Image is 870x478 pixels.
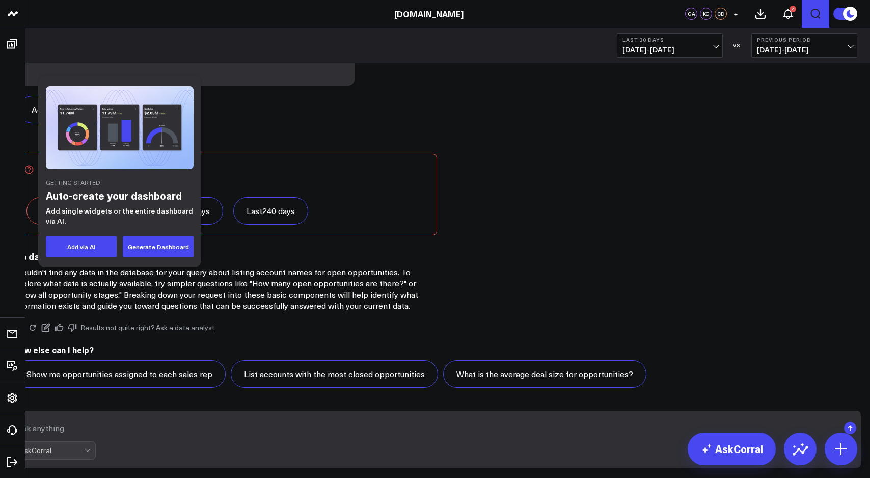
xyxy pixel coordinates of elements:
[790,6,796,12] div: 2
[123,236,194,257] button: Generate Dashboard
[617,33,723,58] button: Last 30 Days[DATE]-[DATE]
[622,46,717,54] span: [DATE] - [DATE]
[751,33,857,58] button: Previous Period[DATE]-[DATE]
[715,8,727,20] div: CD
[622,37,717,43] b: Last 30 Days
[728,42,746,48] div: VS
[757,46,852,54] span: [DATE] - [DATE]
[46,236,117,257] button: Add via AI
[757,37,852,43] b: Previous Period
[729,8,742,20] button: +
[700,8,712,20] div: KG
[688,433,776,465] a: AskCorral
[733,10,738,17] span: +
[685,8,697,20] div: GA
[46,179,194,185] div: Getting Started
[394,8,464,19] a: [DOMAIN_NAME]
[46,206,194,226] p: Add single widgets or the entire dashboard via AI.
[46,188,194,203] h2: Auto-create your dashboard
